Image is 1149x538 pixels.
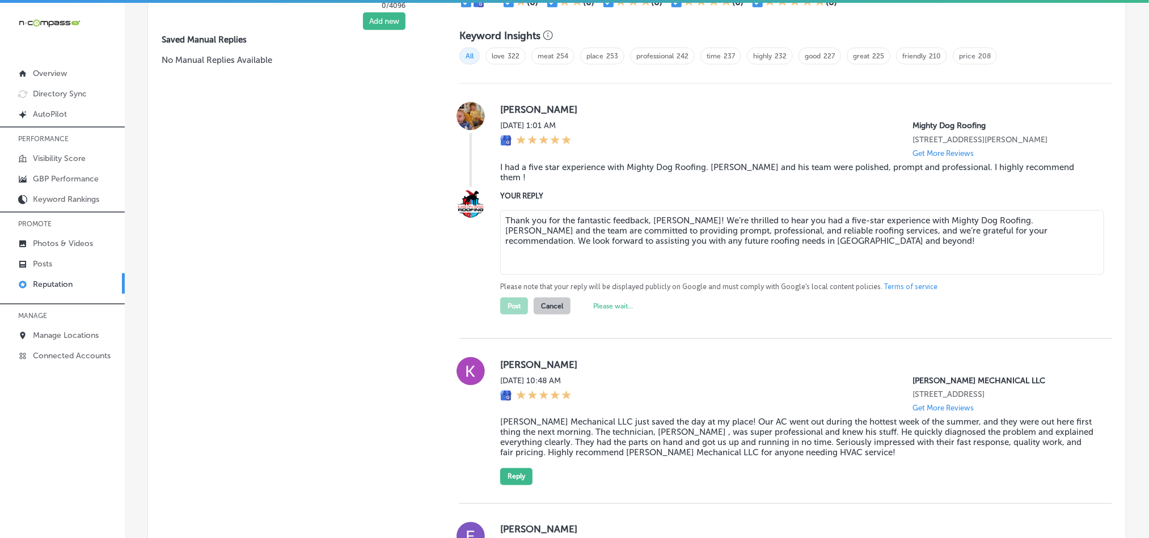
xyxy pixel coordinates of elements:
[508,52,519,60] a: 322
[363,12,405,30] button: Add new
[707,52,721,60] a: time
[33,89,87,99] p: Directory Sync
[913,149,974,158] p: Get More Reviews
[913,121,1094,130] p: Mighty Dog Roofing
[162,35,423,45] label: Saved Manual Replies
[516,390,572,403] div: 5 Stars
[500,104,1094,115] label: [PERSON_NAME]
[586,52,603,60] a: place
[913,135,1094,145] p: 10895 Old Dixie Highway Unit 95-5-6
[636,52,674,60] a: professional
[978,52,991,60] a: 208
[162,2,405,10] p: 0/4096
[500,468,533,485] button: Reply
[677,52,688,60] a: 242
[516,135,572,147] div: 5 Stars
[500,298,528,315] button: Post
[500,359,1094,370] label: [PERSON_NAME]
[913,404,974,413] p: Get More Reviews
[33,279,73,289] p: Reputation
[33,174,99,184] p: GBP Performance
[556,52,568,60] a: 254
[457,190,485,218] img: Image
[33,259,52,269] p: Posts
[753,52,772,60] a: highly
[500,121,572,130] label: [DATE] 1:01 AM
[500,376,572,386] label: [DATE] 10:48 AM
[805,52,821,60] a: good
[929,52,941,60] a: 210
[913,390,1094,400] p: 1811 Tolbut St
[500,192,1094,200] label: YOUR REPLY
[500,417,1094,458] blockquote: [PERSON_NAME] Mechanical LLC just saved the day at my place! Our AC went out during the hottest w...
[606,52,618,60] a: 253
[500,524,1094,535] label: [PERSON_NAME]
[162,54,423,66] p: No Manual Replies Available
[823,52,835,60] a: 227
[459,29,540,42] h3: Keyword Insights
[959,52,975,60] a: price
[33,154,86,163] p: Visibility Score
[18,18,81,28] img: 660ab0bf-5cc7-4cb8-ba1c-48b5ae0f18e60NCTV_CLogo_TV_Black_-500x88.png
[500,210,1104,275] textarea: Thank you for the fantastic feedback, [PERSON_NAME]! We’re thrilled to hear you had a five-star e...
[459,48,480,65] span: All
[492,52,505,60] a: love
[33,239,93,248] p: Photos & Videos
[500,282,1094,292] p: Please note that your reply will be displayed publicly on Google and must comply with Google's lo...
[594,302,633,310] label: Please wait...
[33,109,67,119] p: AutoPilot
[33,69,67,78] p: Overview
[884,282,937,292] a: Terms of service
[872,52,884,60] a: 225
[33,331,99,340] p: Manage Locations
[534,298,571,315] button: Cancel
[913,376,1094,386] p: PETER MECHANICAL LLC
[775,52,787,60] a: 232
[853,52,869,60] a: great
[902,52,926,60] a: friendly
[33,194,99,204] p: Keyword Rankings
[724,52,735,60] a: 237
[33,351,111,361] p: Connected Accounts
[500,162,1094,183] blockquote: I had a five star experience with Mighty Dog Roofing. [PERSON_NAME] and his team were polished, p...
[538,52,554,60] a: meat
